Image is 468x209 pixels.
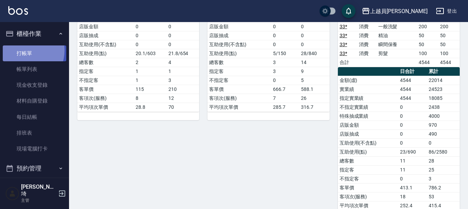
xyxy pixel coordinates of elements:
[299,49,329,58] td: 28/840
[167,76,199,85] td: 3
[370,7,428,15] div: 上越員[PERSON_NAME]
[3,125,66,141] a: 排班表
[207,67,271,76] td: 指定客
[77,67,134,76] td: 指定客
[338,58,357,67] td: 合計
[377,40,417,49] td: 瞬間保養
[3,109,66,125] a: 每日結帳
[338,192,398,201] td: 客項次(服務)
[167,58,199,67] td: 4
[299,31,329,40] td: 0
[427,94,460,103] td: 18085
[338,183,398,192] td: 客單價
[207,40,271,49] td: 互助使用(不含點)
[3,61,66,77] a: 帳單列表
[398,112,427,121] td: 0
[207,31,271,40] td: 店販抽成
[357,40,377,49] td: 消費
[338,156,398,165] td: 總客數
[427,138,460,147] td: 0
[357,31,377,40] td: 消費
[167,94,199,103] td: 12
[299,76,329,85] td: 5
[134,22,167,31] td: 0
[134,58,167,67] td: 2
[338,112,398,121] td: 特殊抽成業績
[299,40,329,49] td: 0
[398,165,427,174] td: 11
[271,103,299,112] td: 285.7
[338,138,398,147] td: 互助使用(不含點)
[377,22,417,31] td: 一般洗髮
[299,94,329,103] td: 26
[167,40,199,49] td: 0
[417,40,438,49] td: 50
[299,85,329,94] td: 588.1
[167,67,199,76] td: 1
[271,85,299,94] td: 666.7
[207,58,271,67] td: 總客數
[3,141,66,157] a: 現場電腦打卡
[357,22,377,31] td: 消費
[427,165,460,174] td: 25
[77,94,134,103] td: 客項次(服務)
[77,58,134,67] td: 總客數
[338,129,398,138] td: 店販抽成
[3,177,66,195] button: 報表及分析
[357,49,377,58] td: 消費
[207,85,271,94] td: 客單價
[167,103,199,112] td: 70
[299,22,329,31] td: 0
[207,49,271,58] td: 互助使用(點)
[398,76,427,85] td: 4544
[427,183,460,192] td: 786.2
[3,25,66,43] button: 櫃檯作業
[338,76,398,85] td: 金額(虛)
[77,85,134,94] td: 客單價
[3,45,66,61] a: 打帳單
[342,4,355,18] button: save
[427,103,460,112] td: 2438
[299,103,329,112] td: 316.7
[207,22,271,31] td: 店販金額
[167,49,199,58] td: 21.8/654
[77,49,134,58] td: 互助使用(點)
[21,184,56,197] h5: [PERSON_NAME]埼
[8,6,28,15] img: Logo
[207,94,271,103] td: 客項次(服務)
[377,49,417,58] td: 剪髮
[438,49,460,58] td: 100
[427,76,460,85] td: 22014
[167,31,199,40] td: 0
[398,103,427,112] td: 0
[3,159,66,177] button: 預約管理
[338,85,398,94] td: 實業績
[377,31,417,40] td: 精油
[398,138,427,147] td: 0
[134,103,167,112] td: 28.8
[167,85,199,94] td: 210
[134,85,167,94] td: 115
[417,31,438,40] td: 50
[134,76,167,85] td: 1
[398,121,427,129] td: 0
[271,58,299,67] td: 3
[427,121,460,129] td: 970
[338,174,398,183] td: 不指定客
[338,94,398,103] td: 指定實業績
[299,58,329,67] td: 14
[417,22,438,31] td: 200
[417,49,438,58] td: 100
[427,112,460,121] td: 4000
[398,174,427,183] td: 0
[77,22,134,31] td: 店販金額
[271,22,299,31] td: 0
[77,103,134,112] td: 平均項次單價
[271,76,299,85] td: 0
[398,192,427,201] td: 18
[438,22,460,31] td: 200
[271,40,299,49] td: 0
[427,85,460,94] td: 24523
[427,174,460,183] td: 3
[433,5,460,18] button: 登出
